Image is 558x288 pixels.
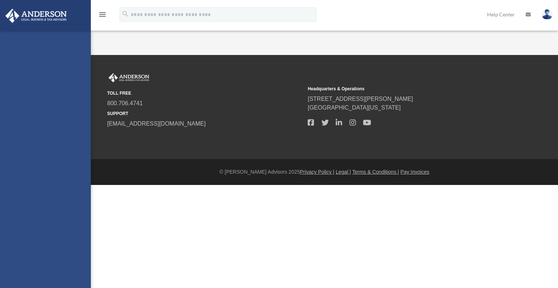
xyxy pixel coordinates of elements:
img: Anderson Advisors Platinum Portal [107,73,151,83]
a: Legal | [336,169,351,175]
i: search [121,10,129,18]
a: 800.706.4741 [107,100,143,106]
a: [EMAIL_ADDRESS][DOMAIN_NAME] [107,121,206,127]
a: Pay Invoices [400,169,429,175]
div: © [PERSON_NAME] Advisors 2025 [91,168,558,176]
img: Anderson Advisors Platinum Portal [3,9,69,23]
a: [STREET_ADDRESS][PERSON_NAME] [308,96,413,102]
small: TOLL FREE [107,90,303,96]
img: User Pic [542,9,553,20]
a: Terms & Conditions | [352,169,399,175]
small: Headquarters & Operations [308,86,503,92]
i: menu [98,10,107,19]
small: SUPPORT [107,110,303,117]
a: Privacy Policy | [300,169,335,175]
a: [GEOGRAPHIC_DATA][US_STATE] [308,104,401,111]
a: menu [98,14,107,19]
